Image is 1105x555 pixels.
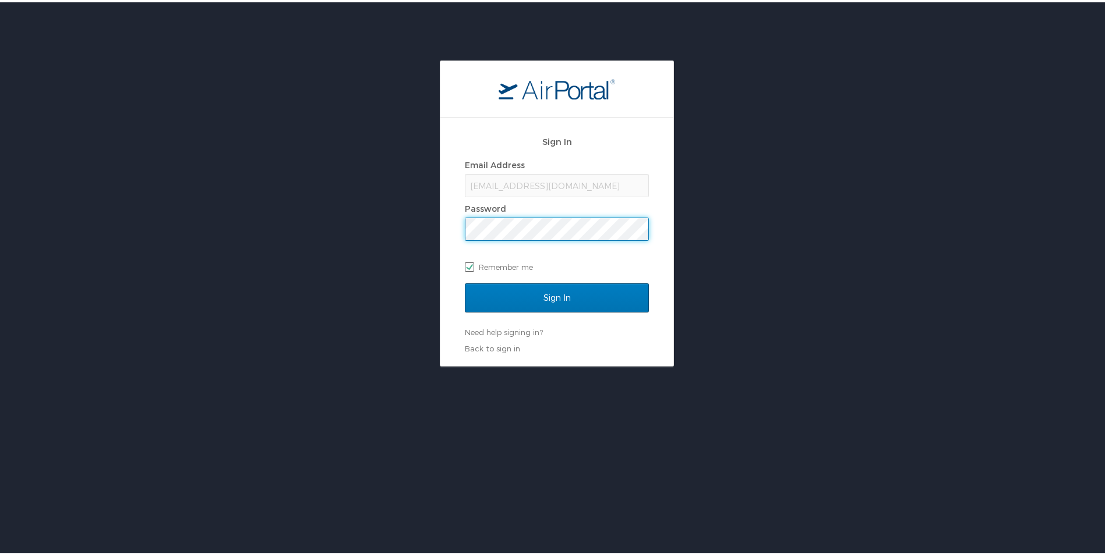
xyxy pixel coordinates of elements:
img: logo [499,76,615,97]
label: Remember me [465,256,649,273]
label: Email Address [465,158,525,168]
label: Password [465,201,506,211]
h2: Sign In [465,133,649,146]
input: Sign In [465,281,649,310]
a: Back to sign in [465,341,520,351]
a: Need help signing in? [465,325,543,335]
